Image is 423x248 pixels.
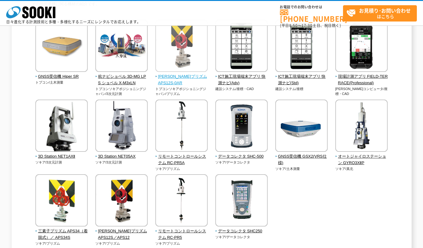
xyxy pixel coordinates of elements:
a: [PERSON_NAME]プリズム APS12S／APS12 [95,222,148,241]
img: 一素子プリズム APS12S／APS12 [95,174,148,228]
span: GNSS受信機 Hiper SR [35,73,88,80]
img: データコレクタ SHC-500 [215,100,268,153]
img: 3D Station NET1AXⅡ [35,100,88,153]
a: お見積り･お問い合わせはこちら [343,5,417,22]
span: 8:50 [289,23,298,28]
a: ICT施工現場端末アプリ 快測ナビ(Std) [275,68,328,86]
span: GNSS受信機 GSX2(VRS仕様) [275,153,328,166]
p: トプコンソキアポジショニングジャパン/プリズム [155,86,208,96]
p: ソキア/土木測量 [275,166,328,171]
span: 三素子プリズム APS34（着脱式）／ APS34S [35,228,88,241]
span: 3D Station NET05AX [95,153,148,160]
img: ICT施工現場端末アプリ 快測ナビ(Adv) [215,20,268,73]
span: はこちら [346,6,417,21]
p: ソキア/3次元計測 [35,160,88,165]
p: ソキア/プリズム [155,241,208,246]
p: 日々進化する計測技術と多種・多様化するニーズにレンタルでお応えします。 [6,20,141,24]
p: ソキア/プリズム [35,241,88,246]
span: お電話でのお問い合わせは [280,5,343,9]
a: 3D Station NET05AX [95,148,148,160]
span: ICT施工現場端末アプリ 快測ナビ(Std) [275,73,328,86]
img: データコレクタ SHC250 [215,174,268,228]
span: [PERSON_NAME]プリズム APS12S-0AR [155,73,208,86]
span: 現場計測アプリ FIELD-TERRACE(Professional) [335,73,388,86]
img: リモートコントロールシステム RC-PR5 [155,174,208,228]
img: オートジャイロステーション GYRO3XⅡP [335,100,388,153]
span: 17:30 [301,23,313,28]
a: GNSS受信機 GSX2(VRS仕様) [275,148,328,166]
p: ソキア/プリズム [155,166,208,171]
a: リモートコントロールシステム RC-PR5 [155,222,208,241]
a: [PHONE_NUMBER] [280,10,343,22]
a: オートジャイロステーション GYRO3XⅡP [335,148,388,166]
p: ソキア/真北 [335,166,388,171]
img: 三素子プリズム APS34（着脱式）／ APS34S [35,174,88,228]
p: 建設システム/座標 [275,86,328,92]
span: 3D Station NET1AXⅡ [35,153,88,160]
a: ICT施工現場端末アプリ 快測ナビ(Adv) [215,68,268,86]
span: [PERSON_NAME]プリズム APS12S／APS12 [95,228,148,241]
span: オートジャイロステーション GYRO3XⅡP [335,153,388,166]
span: 杭ナビショベル 3D-MG LPS ショベル X-M3xLN [95,73,148,86]
a: リモートコントロールシステム RC-PR5A [155,148,208,166]
a: 3D Station NET1AXⅡ [35,148,88,160]
img: 現場計測アプリ FIELD-TERRACE(Professional) [335,20,388,73]
strong: お見積り･お問い合わせ [359,7,411,14]
p: ソキア/データコレクタ [215,234,268,240]
span: リモートコントロールシステム RC-PR5 [155,228,208,241]
img: GNSS受信機 Hiper SR [35,20,88,73]
img: ICT施工現場端末アプリ 快測ナビ(Std) [275,20,328,73]
p: ソキア/プリズム [95,241,148,246]
a: 三素子プリズム APS34（着脱式）／ APS34S [35,222,88,241]
span: リモートコントロールシステム RC-PR5A [155,153,208,166]
span: ICT施工現場端末アプリ 快測ナビ(Adv) [215,73,268,86]
p: トプコンソキアポジショニングジャパン/3次元計測 [95,86,148,96]
p: ソキア/データコレクタ [215,160,268,165]
img: 一素子プリズム APS12S-0AR [155,20,208,73]
a: GNSS受信機 Hiper SR [35,68,88,80]
p: [PERSON_NAME]コンピュータ/座標・CAD [335,86,388,96]
p: トプコン/土木測量 [35,80,88,85]
img: 3D Station NET05AX [95,100,148,153]
a: 杭ナビショベル 3D-MG LPS ショベル X-M3xLN [95,68,148,86]
img: GNSS受信機 GSX2(VRS仕様) [275,100,328,153]
span: データコレクタ SHC-500 [215,153,268,160]
a: データコレクタ SHC250 [215,222,268,234]
a: 現場計測アプリ FIELD-TERRACE(Professional) [335,68,388,86]
p: 建設システム/座標・CAD [215,86,268,92]
a: データコレクタ SHC-500 [215,148,268,160]
p: ソキア/3次元計測 [95,160,148,165]
span: (平日 ～ 土日、祝日除く) [280,23,341,28]
span: データコレクタ SHC250 [215,228,268,234]
img: リモートコントロールシステム RC-PR5A [155,100,208,153]
a: [PERSON_NAME]プリズム APS12S-0AR [155,68,208,86]
img: 杭ナビショベル 3D-MG LPS ショベル X-M3xLN [95,20,148,73]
